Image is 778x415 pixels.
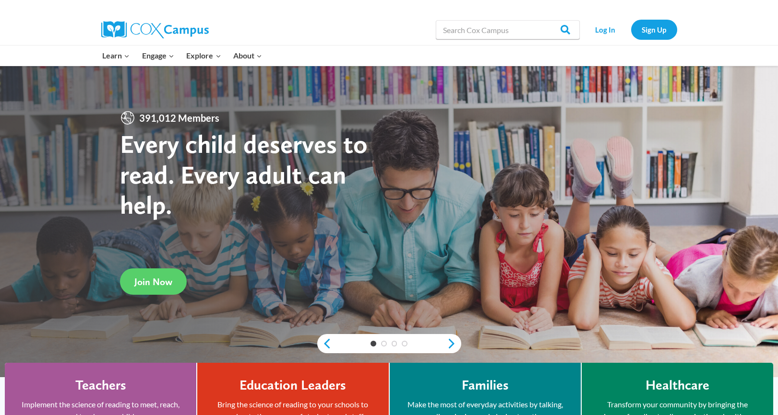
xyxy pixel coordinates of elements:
span: About [233,49,262,62]
nav: Secondary Navigation [585,20,677,39]
h4: Families [462,377,509,393]
span: Engage [142,49,174,62]
nav: Primary Navigation [96,46,268,66]
span: Learn [102,49,130,62]
span: 391,012 Members [135,110,223,126]
a: 1 [371,341,376,346]
a: Log In [585,20,626,39]
a: next [447,338,461,349]
span: Explore [186,49,221,62]
a: previous [317,338,332,349]
a: 2 [381,341,387,346]
a: 4 [402,341,407,346]
span: Join Now [134,276,172,288]
input: Search Cox Campus [436,20,580,39]
h4: Education Leaders [239,377,346,393]
h4: Healthcare [646,377,709,393]
a: 3 [392,341,397,346]
h4: Teachers [75,377,126,393]
img: Cox Campus [101,21,209,38]
div: content slider buttons [317,334,461,353]
strong: Every child deserves to read. Every adult can help. [120,128,368,220]
a: Join Now [120,268,187,295]
a: Sign Up [631,20,677,39]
